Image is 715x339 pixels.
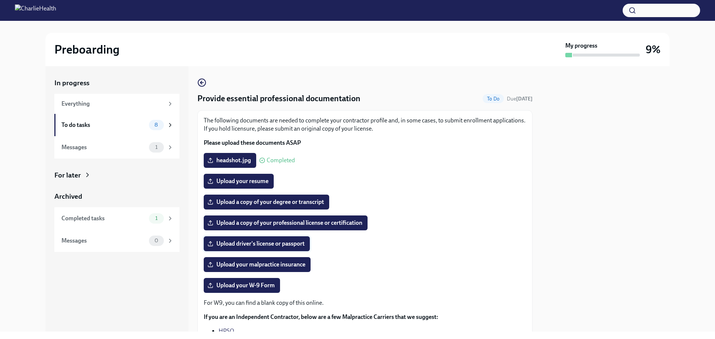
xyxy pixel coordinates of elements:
label: headshot.jpg [204,153,256,168]
a: For later [54,170,179,180]
span: 1 [151,144,162,150]
span: Upload a copy of your degree or transcript [209,198,324,206]
a: To do tasks8 [54,114,179,136]
h4: Provide essential professional documentation [197,93,360,104]
label: Upload driver's license or passport [204,236,310,251]
div: Completed tasks [61,214,146,223]
span: 1 [151,215,162,221]
label: Upload a copy of your degree or transcript [204,195,329,210]
div: Messages [61,237,146,245]
a: In progress [54,78,179,88]
strong: If you are an Independent Contractor, below are a few Malpractice Carriers that we suggest: [204,313,438,320]
span: Upload your resume [209,178,268,185]
label: Upload your malpractice insurance [204,257,311,272]
strong: My progress [565,42,597,50]
span: Upload a copy of your professional license or certification [209,219,362,227]
label: Upload a copy of your professional license or certification [204,215,368,230]
span: Upload driver's license or passport [209,240,305,247]
a: HPSO [219,327,234,335]
div: Everything [61,100,164,108]
span: Upload your malpractice insurance [209,261,305,268]
strong: [DATE] [516,96,533,102]
h3: 9% [646,43,661,56]
span: 8 [150,122,162,128]
div: To do tasks [61,121,146,129]
span: To Do [483,96,504,102]
h2: Preboarding [54,42,120,57]
a: Completed tasks1 [54,207,179,230]
strong: Please upload these documents ASAP [204,139,301,146]
a: Everything [54,94,179,114]
span: September 14th, 2025 09:00 [507,95,533,102]
label: Upload your resume [204,174,274,189]
p: For W9, you can find a blank copy of this online. [204,299,526,307]
a: Messages0 [54,230,179,252]
span: 0 [150,238,163,243]
span: Due [507,96,533,102]
span: Completed [267,157,295,163]
span: Upload your W-9 Form [209,282,275,289]
span: headshot.jpg [209,157,251,164]
div: For later [54,170,81,180]
p: The following documents are needed to complete your contractor profile and, in some cases, to sub... [204,116,526,133]
label: Upload your W-9 Form [204,278,280,293]
a: Messages1 [54,136,179,159]
div: Messages [61,143,146,151]
a: Archived [54,192,179,201]
img: CharlieHealth [15,4,56,16]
